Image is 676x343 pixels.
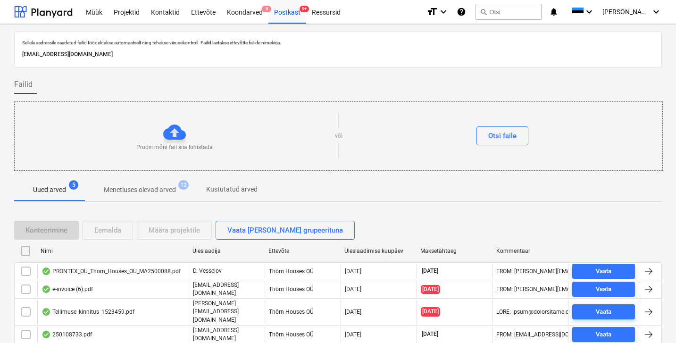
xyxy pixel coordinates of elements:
[104,185,176,195] p: Menetluses olevad arved
[69,180,78,190] span: 5
[193,300,261,324] p: [PERSON_NAME][EMAIL_ADDRESS][DOMAIN_NAME]
[345,309,361,315] div: [DATE]
[438,6,449,17] i: keyboard_arrow_down
[420,248,489,254] div: Maksetähtaeg
[584,6,595,17] i: keyboard_arrow_down
[136,143,213,151] p: Proovi mõni fail siia lohistada
[33,185,66,195] p: Uued arved
[596,307,611,318] div: Vaata
[42,285,51,293] div: Andmed failist loetud
[345,331,361,338] div: [DATE]
[42,331,92,338] div: 250108733.pdf
[265,300,341,324] div: Thörn Houses OÜ
[42,308,134,316] div: Tellimuse_kinnitus_1523459.pdf
[457,6,466,17] i: Abikeskus
[206,184,258,194] p: Kustutatud arved
[421,330,439,338] span: [DATE]
[268,248,337,254] div: Ettevõte
[476,4,542,20] button: Otsi
[42,268,181,275] div: PRONTEX_OU_Thorn_Houses_OU_MA2500088.pdf
[596,284,611,295] div: Vaata
[42,285,93,293] div: e-invoice (6).pdf
[572,264,635,279] button: Vaata
[549,6,559,17] i: notifications
[262,6,271,12] span: 9
[265,281,341,297] div: Thörn Houses OÜ
[421,267,439,275] span: [DATE]
[192,248,261,254] div: Üleslaadija
[193,326,261,343] p: [EMAIL_ADDRESS][DOMAIN_NAME]
[22,50,654,59] p: [EMAIL_ADDRESS][DOMAIN_NAME]
[345,268,361,275] div: [DATE]
[14,101,663,171] div: Proovi mõni fail siia lohistadavõiOtsi faile
[476,126,528,145] button: Otsi faile
[42,331,51,338] div: Andmed failist loetud
[421,285,440,294] span: [DATE]
[178,180,189,190] span: 12
[572,304,635,319] button: Vaata
[596,329,611,340] div: Vaata
[193,281,261,297] p: [EMAIL_ADDRESS][DOMAIN_NAME]
[42,308,51,316] div: Andmed failist loetud
[426,6,438,17] i: format_size
[265,264,341,279] div: Thörn Houses OÜ
[488,130,517,142] div: Otsi faile
[227,224,343,236] div: Vaata [PERSON_NAME] grupeerituna
[651,6,662,17] i: keyboard_arrow_down
[480,8,487,16] span: search
[602,8,650,16] span: [PERSON_NAME]
[572,282,635,297] button: Vaata
[335,132,342,140] p: või
[22,40,654,46] p: Sellele aadressile saadetud failid töödeldakse automaatselt ning tehakse viirusekontroll. Failid ...
[345,286,361,293] div: [DATE]
[596,266,611,277] div: Vaata
[216,221,355,240] button: Vaata [PERSON_NAME] grupeerituna
[42,268,51,275] div: Andmed failist loetud
[265,326,341,343] div: Thörn Houses OÜ
[41,248,185,254] div: Nimi
[300,6,309,12] span: 9+
[421,307,440,316] span: [DATE]
[572,327,635,342] button: Vaata
[193,267,222,275] p: D. Vesselov
[14,79,33,90] span: Failid
[344,248,413,254] div: Üleslaadimise kuupäev
[496,248,565,254] div: Kommentaar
